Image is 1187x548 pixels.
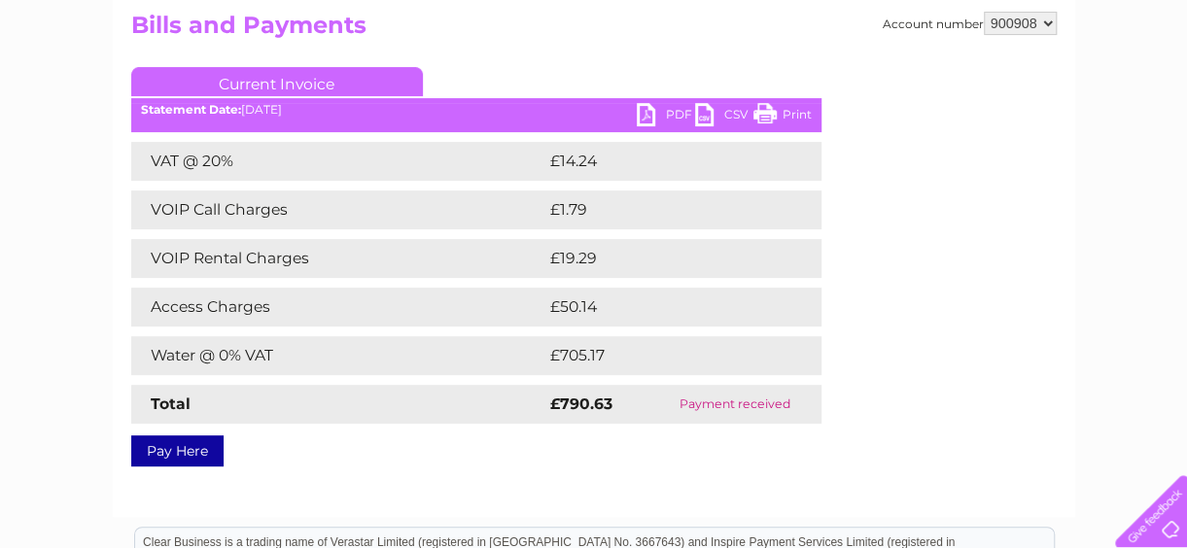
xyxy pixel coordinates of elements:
[893,83,936,97] a: Energy
[131,190,545,229] td: VOIP Call Charges
[545,336,786,375] td: £705.17
[1018,83,1046,97] a: Blog
[1123,83,1169,97] a: Log out
[141,102,241,117] b: Statement Date:
[545,142,781,181] td: £14.24
[131,336,545,375] td: Water @ 0% VAT
[131,435,224,466] a: Pay Here
[820,10,955,34] a: 0333 014 3131
[637,103,695,131] a: PDF
[131,67,423,96] a: Current Invoice
[695,103,753,131] a: CSV
[131,239,545,278] td: VOIP Rental Charges
[883,12,1057,35] div: Account number
[545,239,781,278] td: £19.29
[845,83,882,97] a: Water
[648,385,821,424] td: Payment received
[545,190,774,229] td: £1.79
[753,103,812,131] a: Print
[131,12,1057,49] h2: Bills and Payments
[42,51,141,110] img: logo.png
[1058,83,1105,97] a: Contact
[135,11,1054,94] div: Clear Business is a trading name of Verastar Limited (registered in [GEOGRAPHIC_DATA] No. 3667643...
[131,142,545,181] td: VAT @ 20%
[131,288,545,326] td: Access Charges
[550,394,612,413] strong: £790.63
[131,103,821,117] div: [DATE]
[151,394,191,413] strong: Total
[545,288,781,326] td: £50.14
[948,83,1006,97] a: Telecoms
